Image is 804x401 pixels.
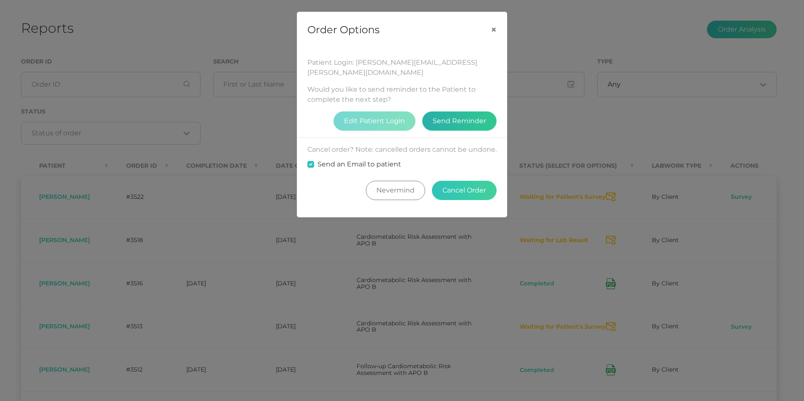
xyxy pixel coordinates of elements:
[432,181,497,200] button: Cancel Order
[297,47,507,217] div: Would you like to send reminder to the Patient to complete the next step? Cancel order? Note: can...
[422,111,497,131] button: Send Reminder
[333,111,415,131] button: Edit Patient Login
[317,159,401,169] label: Send an Email to patient
[481,12,507,47] button: Close
[307,22,380,37] h5: Order Options
[307,58,497,78] div: Patient Login: [PERSON_NAME][EMAIL_ADDRESS][PERSON_NAME][DOMAIN_NAME]
[366,181,425,200] button: Nevermind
